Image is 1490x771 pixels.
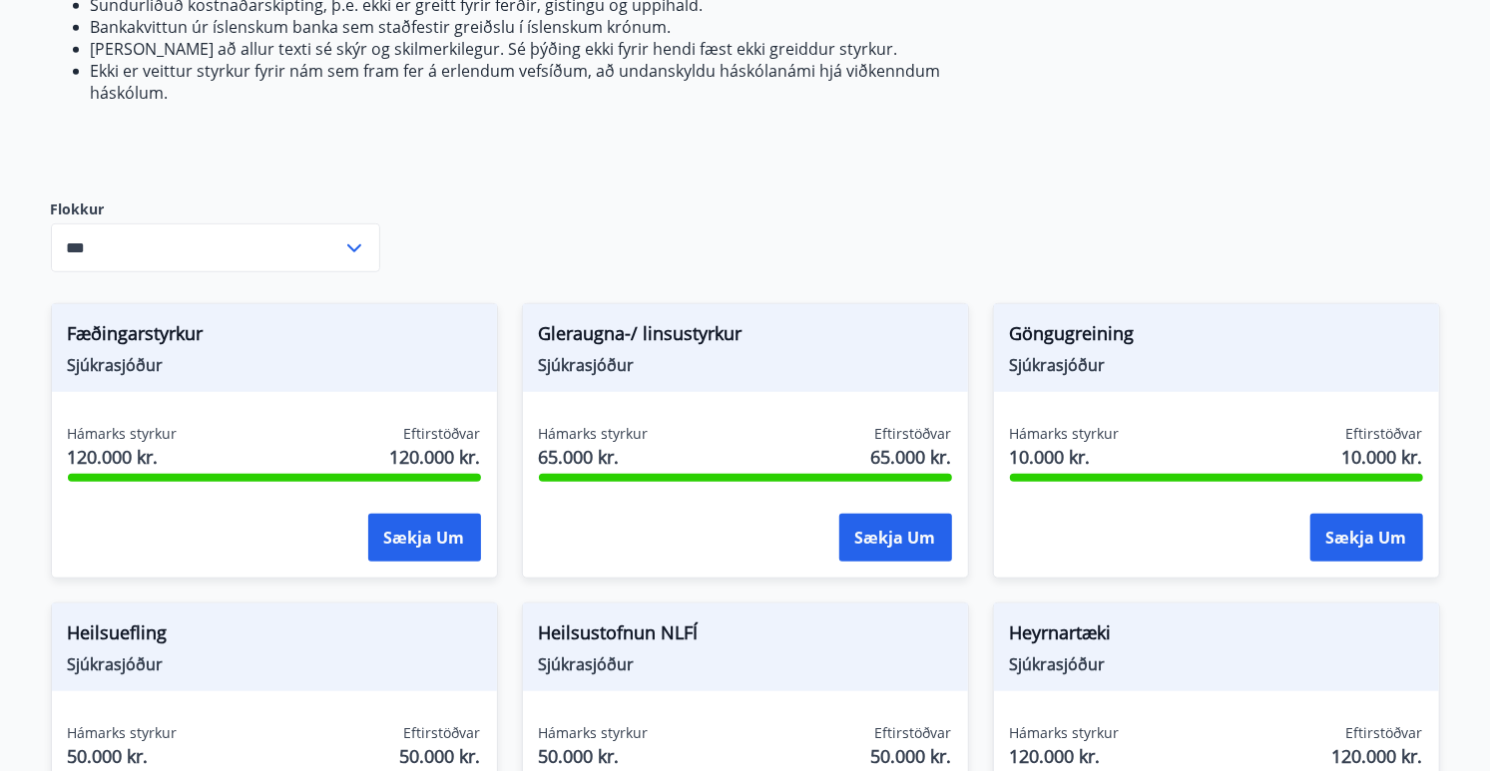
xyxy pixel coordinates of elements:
span: Sjúkrasjóður [68,653,481,675]
span: Sjúkrasjóður [539,354,952,376]
span: Eftirstöðvar [875,723,952,743]
span: Hámarks styrkur [1010,424,1120,444]
span: Heyrnartæki [1010,619,1423,653]
li: Bankakvittun úr íslenskum banka sem staðfestir greiðslu í íslenskum krónum. [91,16,993,38]
button: Sækja um [368,514,481,562]
span: 50.000 kr. [871,743,952,769]
span: Eftirstöðvar [875,424,952,444]
span: Eftirstöðvar [1346,723,1423,743]
span: Hámarks styrkur [539,723,649,743]
span: 120.000 kr. [390,444,481,470]
button: Sækja um [839,514,952,562]
span: 50.000 kr. [539,743,649,769]
span: 10.000 kr. [1342,444,1423,470]
span: Hámarks styrkur [68,723,178,743]
span: Sjúkrasjóður [1010,653,1423,675]
span: Hámarks styrkur [1010,723,1120,743]
span: 120.000 kr. [1010,743,1120,769]
button: Sækja um [1310,514,1423,562]
span: Sjúkrasjóður [1010,354,1423,376]
span: Hámarks styrkur [539,424,649,444]
span: Sjúkrasjóður [539,653,952,675]
span: Eftirstöðvar [404,723,481,743]
span: Sjúkrasjóður [68,354,481,376]
span: Hámarks styrkur [68,424,178,444]
li: Ekki er veittur styrkur fyrir nám sem fram fer á erlendum vefsíðum, að undanskyldu háskólanámi hj... [91,60,993,104]
span: 50.000 kr. [400,743,481,769]
span: Eftirstöðvar [404,424,481,444]
span: 65.000 kr. [871,444,952,470]
span: Göngugreining [1010,320,1423,354]
span: 10.000 kr. [1010,444,1120,470]
label: Flokkur [51,199,380,219]
span: 120.000 kr. [1332,743,1423,769]
li: [PERSON_NAME] að allur texti sé skýr og skilmerkilegur. Sé þýðing ekki fyrir hendi fæst ekki grei... [91,38,993,60]
span: 120.000 kr. [68,444,178,470]
span: Heilsuefling [68,619,481,653]
span: Eftirstöðvar [1346,424,1423,444]
span: Gleraugna-/ linsustyrkur [539,320,952,354]
span: 65.000 kr. [539,444,649,470]
span: Heilsustofnun NLFÍ [539,619,952,653]
span: 50.000 kr. [68,743,178,769]
span: Fæðingarstyrkur [68,320,481,354]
